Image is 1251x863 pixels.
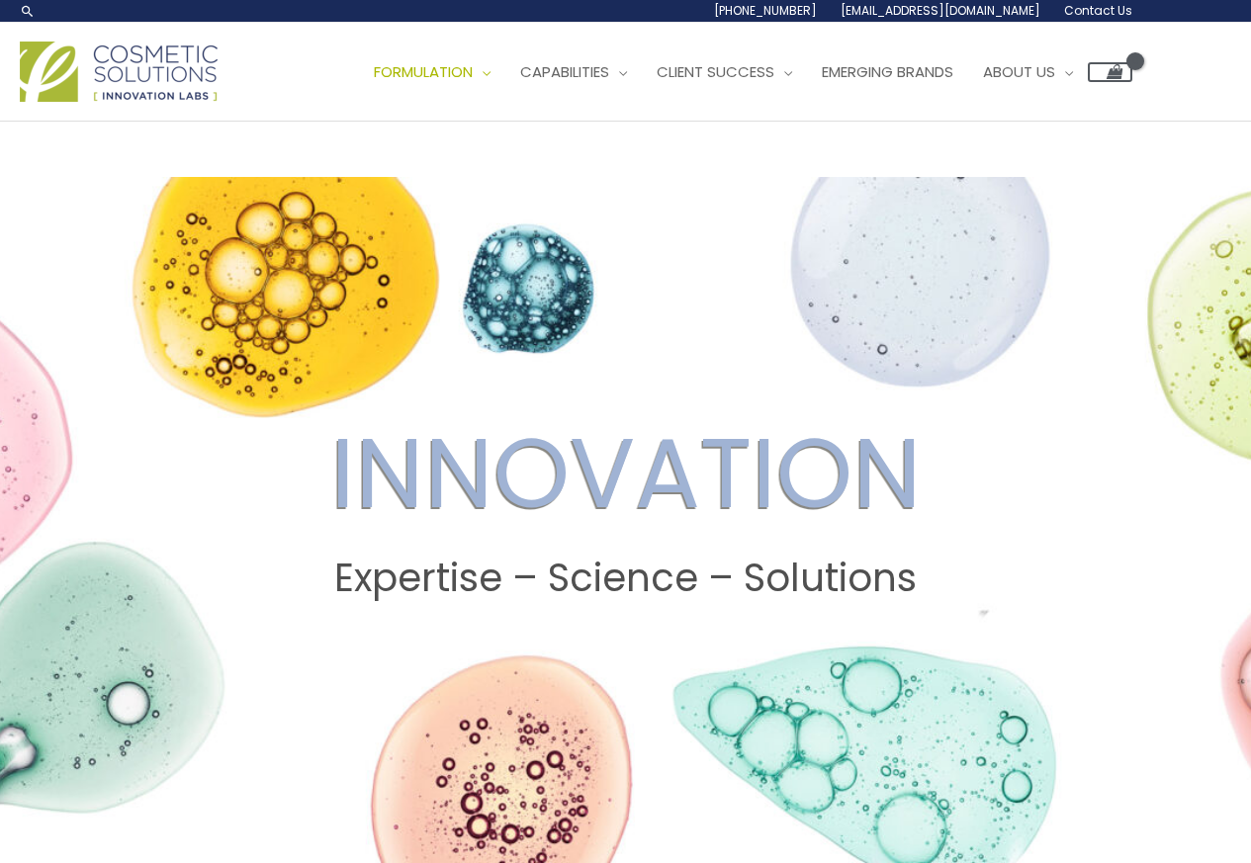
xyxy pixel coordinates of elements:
h2: INNOVATION [19,415,1232,532]
span: About Us [983,61,1055,82]
span: Client Success [657,61,774,82]
img: Cosmetic Solutions Logo [20,42,218,102]
span: Contact Us [1064,2,1132,19]
nav: Site Navigation [344,43,1132,102]
span: Formulation [374,61,473,82]
a: View Shopping Cart, empty [1088,62,1132,82]
a: Client Success [642,43,807,102]
span: [EMAIL_ADDRESS][DOMAIN_NAME] [841,2,1040,19]
h2: Expertise – Science – Solutions [19,556,1232,601]
a: Search icon link [20,3,36,19]
span: [PHONE_NUMBER] [714,2,817,19]
span: Capabilities [520,61,609,82]
a: Formulation [359,43,505,102]
span: Emerging Brands [822,61,953,82]
a: Capabilities [505,43,642,102]
a: Emerging Brands [807,43,968,102]
a: About Us [968,43,1088,102]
